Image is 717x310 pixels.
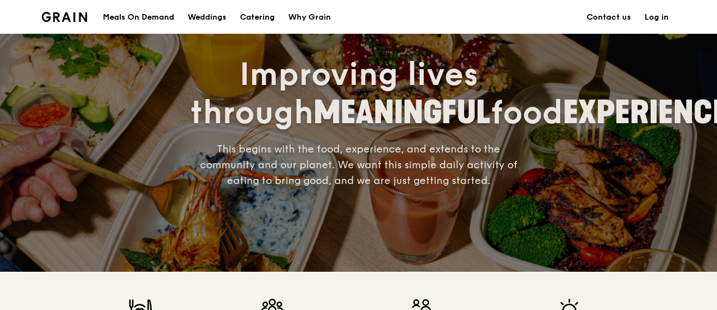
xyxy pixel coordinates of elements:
[181,1,233,34] a: Weddings
[103,1,174,34] div: Meals On Demand
[282,1,338,34] a: Why Grain
[580,1,638,34] a: Contact us
[314,94,491,132] span: MEANINGFUL
[638,1,675,34] a: Log in
[240,1,275,34] div: Catering
[233,1,282,34] a: Catering
[42,12,87,22] img: Grain
[288,1,331,34] div: Why Grain
[200,143,518,187] span: This begins with the food, experience, and extends to the community and our planet. We want this ...
[188,1,226,34] div: Weddings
